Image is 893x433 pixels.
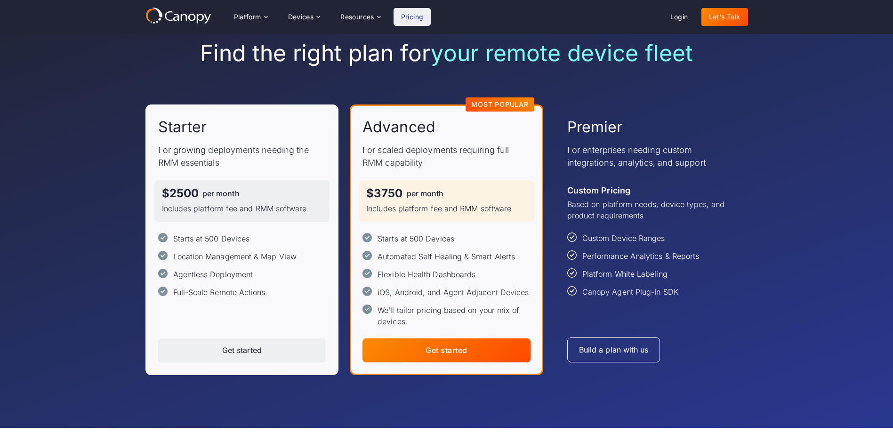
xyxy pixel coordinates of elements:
div: Resources [333,8,387,26]
div: per month [407,190,444,197]
div: Devices [288,14,314,20]
div: Custom Pricing [567,184,630,197]
div: Platform White Labeling [582,268,668,280]
div: $3750 [366,188,402,199]
a: Get started [158,338,326,362]
div: Canopy Agent Plug-In SDK [582,286,678,297]
div: Agentless Deployment [173,269,253,280]
div: Most Popular [471,101,529,108]
div: Performance Analytics & Reports [582,250,699,262]
div: Devices [281,8,328,26]
div: Build a plan with us [579,345,649,354]
p: For scaled deployments requiring full RMM capability [362,144,531,169]
div: Platform [234,14,261,20]
h2: Advanced [362,117,435,137]
a: Build a plan with us [567,337,660,362]
div: Get started [426,346,467,355]
p: For growing deployments needing the RMM essentials [158,144,326,169]
a: Let's Talk [701,8,748,26]
div: Flexible Health Dashboards [378,269,475,280]
a: Get started [362,338,531,362]
div: Platform [226,8,275,26]
div: Location Management & Map View [173,251,297,262]
span: your remote device fleet [431,39,693,67]
div: Full-Scale Remote Actions [173,287,265,298]
p: Includes platform fee and RMM software [162,203,322,214]
div: Custom Device Ranges [582,233,665,244]
div: Automated Self Healing & Smart Alerts [378,251,515,262]
p: Based on platform needs, device types, and product requirements [567,199,735,221]
h2: Premier [567,117,623,137]
div: We’ll tailor pricing based on your mix of devices. [378,305,531,327]
div: Starts at 500 Devices [173,233,250,244]
div: per month [202,190,240,197]
h1: Find the right plan for [145,40,748,67]
div: Starts at 500 Devices [378,233,454,244]
div: Resources [340,14,374,20]
div: $2500 [162,188,199,199]
div: Get started [222,346,262,355]
h2: Starter [158,117,207,137]
p: Includes platform fee and RMM software [366,203,527,214]
div: iOS, Android, and Agent Adjacent Devices [378,287,529,298]
a: Login [663,8,696,26]
p: For enterprises needing custom integrations, analytics, and support [567,144,735,169]
a: Pricing [394,8,431,26]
